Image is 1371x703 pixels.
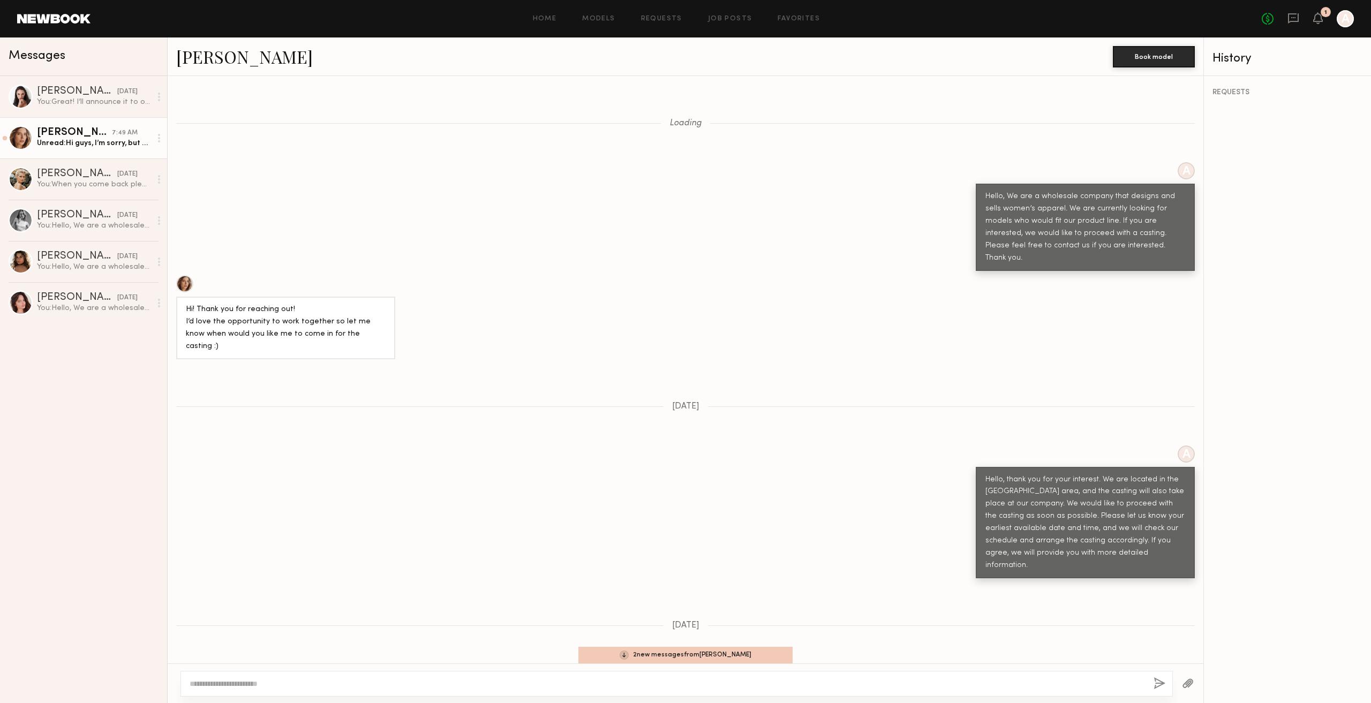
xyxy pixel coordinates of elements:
[1212,89,1362,96] div: REQUESTS
[186,304,386,353] div: Hi! Thank you for reaching out! I’d love the opportunity to work together so let me know when wou...
[37,292,117,303] div: [PERSON_NAME]
[117,210,138,221] div: [DATE]
[1113,46,1195,67] button: Book model
[1113,51,1195,61] a: Book model
[533,16,557,22] a: Home
[582,16,615,22] a: Models
[669,119,702,128] span: Loading
[37,251,117,262] div: [PERSON_NAME]
[672,402,699,411] span: [DATE]
[9,50,65,62] span: Messages
[1324,10,1327,16] div: 1
[37,262,151,272] div: You: Hello, We are a wholesale company that designs and sells women’s apparel. We are currently l...
[37,86,117,97] div: [PERSON_NAME]
[1212,52,1362,65] div: History
[112,128,138,138] div: 7:49 AM
[37,97,151,107] div: You: Great! I’ll announce it to our team members, then. See you [DATE] at 5 PM.
[176,45,313,68] a: [PERSON_NAME]
[1337,10,1354,27] a: A
[117,87,138,97] div: [DATE]
[37,179,151,190] div: You: When you come back please send us a message to us after that let's make a schedule for casti...
[778,16,820,22] a: Favorites
[37,127,112,138] div: [PERSON_NAME]
[37,169,117,179] div: [PERSON_NAME]
[641,16,682,22] a: Requests
[37,303,151,313] div: You: Hello, We are a wholesale company that designs and sells women’s apparel. We are currently l...
[37,221,151,231] div: You: Hello, We are a wholesale company that designs and sells women’s apparel. We are currently l...
[37,138,151,148] div: Unread: Hi guys, I’m sorry, but would it be possible to move the casting to [DATE] 3PM, if that s...
[985,191,1185,264] div: Hello, We are a wholesale company that designs and sells women’s apparel. We are currently lookin...
[672,621,699,630] span: [DATE]
[117,293,138,303] div: [DATE]
[37,210,117,221] div: [PERSON_NAME]
[578,647,793,663] div: 2 new message s from [PERSON_NAME]
[117,252,138,262] div: [DATE]
[117,169,138,179] div: [DATE]
[985,474,1185,572] div: Hello, thank you for your interest. We are located in the [GEOGRAPHIC_DATA] area, and the casting...
[708,16,752,22] a: Job Posts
